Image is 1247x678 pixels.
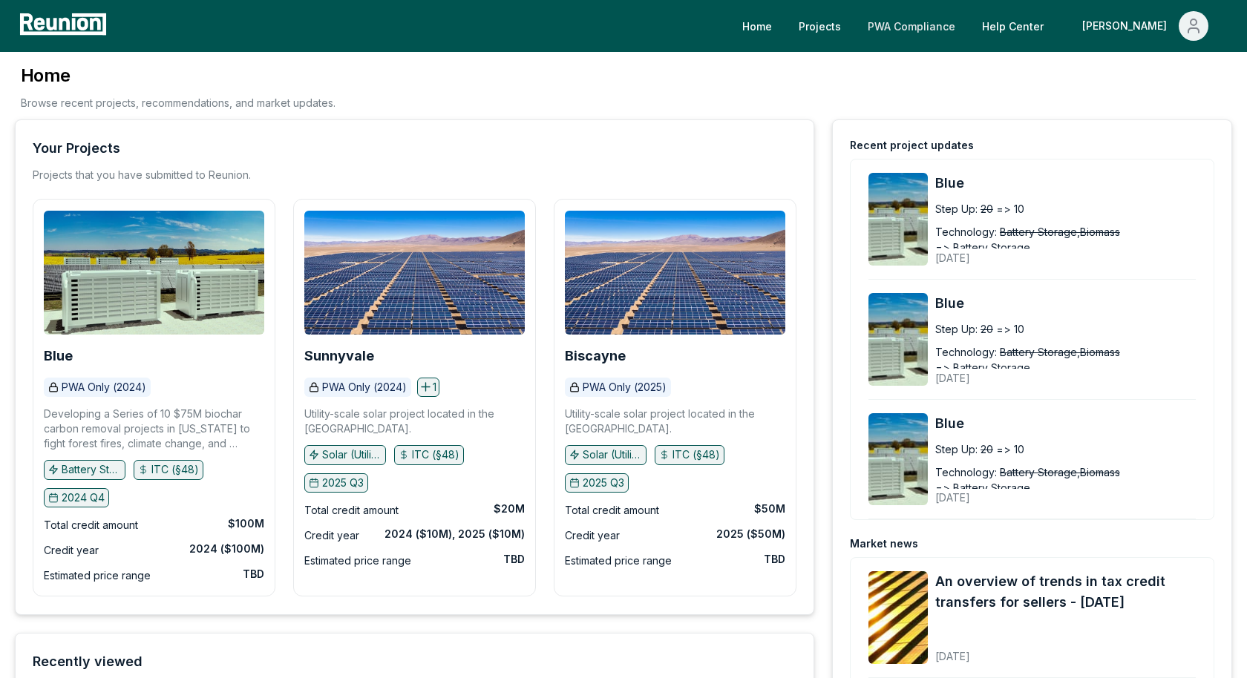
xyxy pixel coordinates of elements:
div: [DATE] [935,240,1176,266]
span: => 10 [996,441,1024,457]
div: Step Up: [935,201,978,217]
div: 2024 ($10M), 2025 ($10M) [384,527,525,542]
img: Blue [868,413,928,506]
div: TBD [503,552,525,567]
p: PWA Only (2024) [62,380,146,395]
b: Biscayne [565,348,626,363]
div: Step Up: [935,321,978,337]
div: TBD [243,567,264,582]
span: 20 [981,201,993,217]
button: 1 [417,378,439,397]
div: Credit year [565,527,620,544]
p: ITC (§48) [151,462,199,477]
a: PWA Compliance [856,11,967,41]
a: Projects [787,11,853,41]
button: [PERSON_NAME] [1070,11,1220,41]
a: Blue [935,293,1196,314]
p: PWA Only (2024) [322,380,407,395]
p: Utility-scale solar project located in the [GEOGRAPHIC_DATA]. [304,407,525,436]
button: Solar (Utility) [565,445,647,464]
div: 2025 ($50M) [716,527,785,542]
span: Battery Storage,Biomass [1000,344,1120,360]
p: Browse recent projects, recommendations, and market updates. [21,95,336,111]
div: [DATE] [935,360,1176,386]
div: Estimated price range [304,552,411,570]
div: $100M [228,516,264,531]
b: Sunnyvale [304,348,374,363]
div: Your Projects [33,138,120,159]
div: [PERSON_NAME] [1082,11,1173,41]
img: Blue [868,173,928,266]
b: Blue [44,348,73,363]
img: Biscayne [565,211,785,335]
p: 2025 Q3 [322,475,364,490]
div: Credit year [44,542,99,559]
button: 2024 Q4 [44,488,109,507]
div: Credit year [304,527,359,544]
p: Utility-scale solar project located in the [GEOGRAPHIC_DATA]. [565,407,785,436]
div: Market news [850,536,918,551]
div: Estimated price range [44,567,151,585]
div: 2024 ($100M) [189,542,264,556]
nav: Main [730,11,1232,41]
img: An overview of trends in tax credit transfers for sellers - September 2025 [868,571,928,664]
img: Blue [44,211,264,335]
p: 2024 Q4 [62,490,105,505]
span: Battery Storage,Biomass [1000,224,1120,240]
div: Estimated price range [565,552,672,570]
p: PWA Only (2025) [583,380,667,395]
div: [DATE] [935,638,1196,664]
div: Technology: [935,464,997,480]
div: Total credit amount [565,501,659,519]
div: Technology: [935,224,997,240]
p: ITC (§48) [412,447,459,462]
span: => 10 [996,201,1024,217]
p: ITC (§48) [672,447,720,462]
img: Sunnyvale [304,211,525,335]
div: Step Up: [935,441,978,457]
div: $50M [754,501,785,516]
span: Battery Storage,Biomass [1000,464,1120,480]
div: Recently viewed [33,651,143,672]
p: Battery Storage [62,462,121,477]
h3: Home [21,64,336,88]
div: Total credit amount [44,516,138,534]
p: Developing a Series of 10 $75M biochar carbon removal projects in [US_STATE] to fight forest fire... [44,407,264,451]
p: Solar (Utility) [583,447,642,462]
span: => 10 [996,321,1024,337]
span: 20 [981,321,993,337]
a: Help Center [970,11,1055,41]
a: Blue [935,173,1196,194]
a: Biscayne [565,349,626,363]
a: Blue [44,349,73,363]
button: 2025 Q3 [304,473,368,493]
a: Blue [935,413,1196,434]
div: $20M [494,501,525,516]
p: 2025 Q3 [583,475,624,490]
a: Sunnyvale [304,349,374,363]
a: Home [730,11,784,41]
button: 2025 Q3 [565,473,629,493]
img: Blue [868,293,928,386]
button: Battery Storage [44,460,125,479]
a: An overview of trends in tax credit transfers for sellers - [DATE] [935,571,1196,613]
p: Projects that you have submitted to Reunion. [33,168,251,182]
p: Solar (Utility) [322,447,382,462]
div: Technology: [935,344,997,360]
button: Solar (Utility) [304,445,386,464]
div: TBD [764,552,785,567]
span: 20 [981,441,993,457]
div: [DATE] [935,479,1176,505]
div: Total credit amount [304,501,399,519]
div: Recent project updates [850,138,974,153]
